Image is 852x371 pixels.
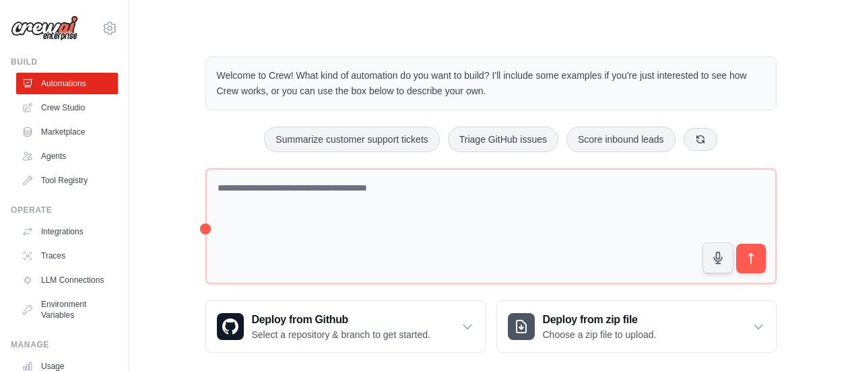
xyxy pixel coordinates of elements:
[11,15,78,41] img: Logo
[595,289,804,333] p: Describe the automation you want to build, select an example option, or use the microphone to spe...
[252,328,430,341] p: Select a repository & branch to get started.
[16,121,118,143] a: Marketplace
[543,312,657,328] h3: Deploy from zip file
[11,339,118,350] div: Manage
[605,250,632,261] span: Step 1
[448,127,558,152] button: Triage GitHub issues
[566,127,676,152] button: Score inbound leads
[543,328,657,341] p: Choose a zip file to upload.
[16,73,118,94] a: Automations
[595,265,804,283] h3: Create an automation
[16,145,118,167] a: Agents
[16,245,118,267] a: Traces
[252,312,430,328] h3: Deploy from Github
[217,68,765,99] p: Welcome to Crew! What kind of automation do you want to build? I'll include some examples if you'...
[16,97,118,119] a: Crew Studio
[16,294,118,326] a: Environment Variables
[11,205,118,215] div: Operate
[264,127,439,152] button: Summarize customer support tickets
[16,269,118,291] a: LLM Connections
[11,57,118,67] div: Build
[16,221,118,242] a: Integrations
[811,248,821,258] button: Close walkthrough
[16,170,118,191] a: Tool Registry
